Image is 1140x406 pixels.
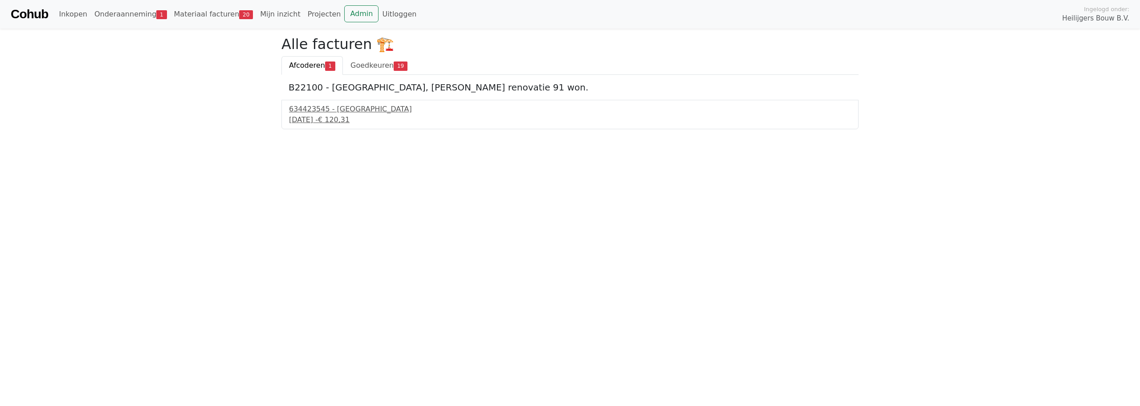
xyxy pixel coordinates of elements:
h2: Alle facturen 🏗️ [281,36,859,53]
span: € 120,31 [318,115,350,124]
div: [DATE] - [289,115,851,125]
span: Goedkeuren [350,61,394,70]
a: Projecten [304,5,345,23]
span: 19 [394,62,407,70]
a: Mijn inzicht [256,5,304,23]
a: 634423545 - [GEOGRAPHIC_DATA][DATE] -€ 120,31 [289,104,851,125]
span: Afcoderen [289,61,325,70]
span: Ingelogd onder: [1084,5,1129,13]
a: Afcoderen1 [281,56,343,75]
a: Inkopen [55,5,90,23]
a: Onderaanneming1 [91,5,171,23]
span: Heilijgers Bouw B.V. [1062,13,1129,24]
a: Cohub [11,4,48,25]
span: 1 [156,10,167,19]
span: 20 [239,10,253,19]
a: Goedkeuren19 [343,56,415,75]
span: 1 [325,62,335,70]
a: Admin [344,5,379,22]
div: 634423545 - [GEOGRAPHIC_DATA] [289,104,851,115]
h5: B22100 - [GEOGRAPHIC_DATA], [PERSON_NAME] renovatie 91 won. [289,82,851,93]
a: Materiaal facturen20 [171,5,257,23]
a: Uitloggen [379,5,420,23]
